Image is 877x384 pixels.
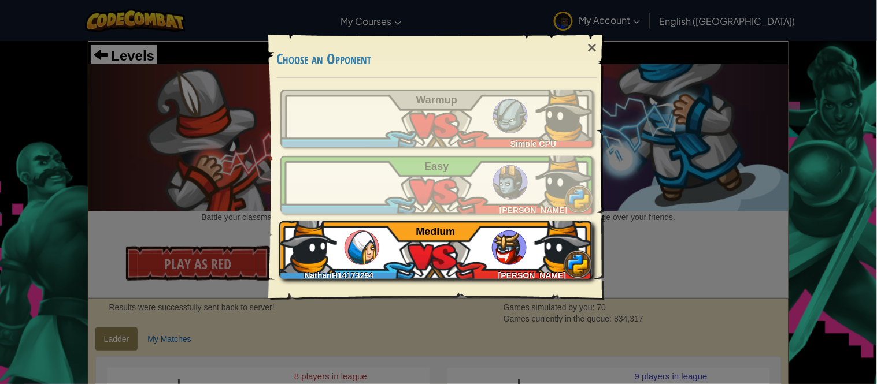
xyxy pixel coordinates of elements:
[536,84,594,141] img: EHwRAAAAAAZJREFUAwBWjRJoinQqegAAAABJRU5ErkJggg==
[280,156,594,214] a: [PERSON_NAME]
[304,271,373,280] span: NathanH14173294
[345,230,379,265] img: humans_ladder_medium.png
[535,215,593,273] img: EHwRAAAAAAZJREFUAwBWjRJoinQqegAAAABJRU5ErkJggg==
[499,206,567,215] span: [PERSON_NAME]
[492,230,527,265] img: ogres_ladder_medium.png
[277,51,597,67] h3: Choose an Opponent
[425,161,449,172] span: Easy
[498,271,566,280] span: [PERSON_NAME]
[579,31,605,65] div: ×
[280,90,594,147] a: Simple CPU
[279,215,337,273] img: EHwRAAAAAAZJREFUAwBWjRJoinQqegAAAABJRU5ErkJggg==
[536,150,594,208] img: EHwRAAAAAAZJREFUAwBWjRJoinQqegAAAABJRU5ErkJggg==
[416,94,457,106] span: Warmup
[280,221,594,279] a: NathanH14173294[PERSON_NAME]
[493,165,528,200] img: ogres_ladder_easy.png
[416,226,456,237] span: Medium
[510,139,556,148] span: Simple CPU
[493,99,528,133] img: ogres_ladder_tutorial.png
